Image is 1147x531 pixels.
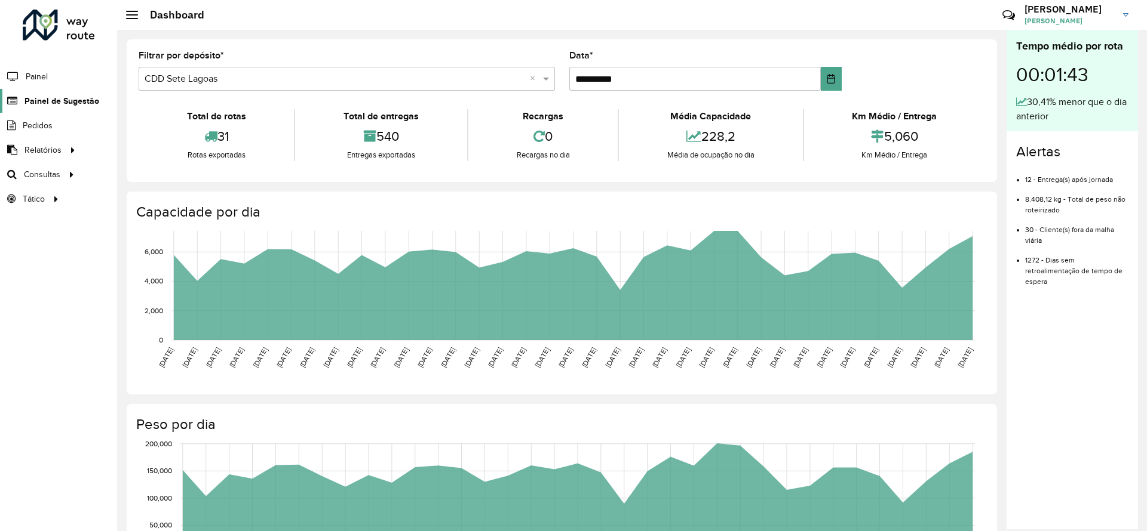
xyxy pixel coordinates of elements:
span: Relatórios [24,144,62,156]
text: [DATE] [228,346,245,369]
text: [DATE] [510,346,527,369]
div: Tempo médio por rota [1016,38,1128,54]
h4: Capacidade por dia [136,203,985,221]
label: Data [569,48,593,63]
span: Pedidos [23,119,53,132]
div: 5,060 [807,124,982,149]
a: Contato Rápido [996,2,1022,28]
text: [DATE] [533,346,551,369]
text: [DATE] [933,346,950,369]
text: [DATE] [604,346,621,369]
text: [DATE] [698,346,715,369]
text: [DATE] [580,346,597,369]
text: [DATE] [557,346,574,369]
text: [DATE] [909,346,927,369]
text: 200,000 [145,440,172,447]
div: Km Médio / Entrega [807,149,982,161]
li: 30 - Cliente(s) fora da malha viária [1025,215,1128,246]
text: [DATE] [674,346,692,369]
div: 228,2 [622,124,799,149]
div: Recargas no dia [471,149,615,161]
text: [DATE] [768,346,786,369]
text: [DATE] [275,346,292,369]
h4: Peso por dia [136,416,985,433]
text: [DATE] [439,346,456,369]
text: [DATE] [392,346,410,369]
text: [DATE] [627,346,645,369]
text: [DATE] [862,346,879,369]
div: 31 [142,124,291,149]
text: [DATE] [322,346,339,369]
span: Painel de Sugestão [24,95,99,107]
div: Média de ocupação no dia [622,149,799,161]
text: [DATE] [486,346,504,369]
li: 1272 - Dias sem retroalimentação de tempo de espera [1025,246,1128,287]
div: Km Médio / Entrega [807,109,982,124]
text: 6,000 [145,248,163,255]
text: [DATE] [651,346,668,369]
text: [DATE] [745,346,762,369]
text: [DATE] [721,346,738,369]
button: Choose Date [821,67,842,91]
div: 30,41% menor que o dia anterior [1016,95,1128,124]
text: [DATE] [815,346,833,369]
div: Rotas exportadas [142,149,291,161]
h3: [PERSON_NAME] [1025,4,1114,15]
text: [DATE] [157,346,174,369]
text: 50,000 [149,521,172,529]
div: 540 [298,124,464,149]
li: 8.408,12 kg - Total de peso não roteirizado [1025,185,1128,215]
text: [DATE] [956,346,974,369]
div: Total de rotas [142,109,291,124]
div: 00:01:43 [1016,54,1128,95]
div: 0 [471,124,615,149]
text: [DATE] [181,346,198,369]
text: [DATE] [886,346,903,369]
text: [DATE] [792,346,809,369]
text: [DATE] [298,346,315,369]
span: Consultas [24,168,60,181]
text: 0 [159,336,163,344]
text: 150,000 [147,467,172,474]
text: 2,000 [145,307,163,314]
span: [PERSON_NAME] [1025,16,1114,26]
h2: Dashboard [138,8,204,21]
text: [DATE] [839,346,856,369]
text: 4,000 [145,277,163,285]
span: Clear all [530,72,540,86]
li: 12 - Entrega(s) após jornada [1025,165,1128,185]
text: [DATE] [204,346,222,369]
div: Média Capacidade [622,109,799,124]
text: [DATE] [463,346,480,369]
span: Tático [23,193,45,205]
div: Entregas exportadas [298,149,464,161]
text: 100,000 [147,494,172,502]
div: Total de entregas [298,109,464,124]
text: [DATE] [416,346,433,369]
h4: Alertas [1016,143,1128,160]
text: [DATE] [345,346,363,369]
label: Filtrar por depósito [139,48,224,63]
div: Recargas [471,109,615,124]
text: [DATE] [252,346,269,369]
span: Painel [26,70,48,83]
text: [DATE] [369,346,386,369]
